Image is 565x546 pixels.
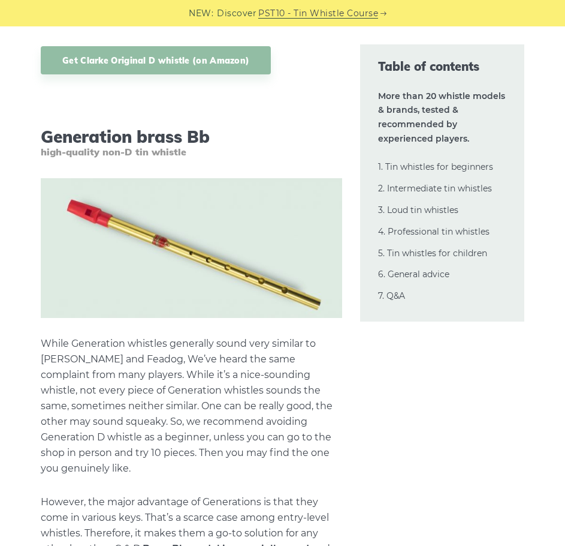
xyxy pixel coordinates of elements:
[41,336,342,476] p: While Generation whistles generally sound very similar to [PERSON_NAME] and Feadog, We’ve heard t...
[378,161,493,172] a: 1. Tin whistles for beginners
[378,248,487,259] a: 5. Tin whistles for children
[378,183,492,194] a: 2. Intermediate tin whistles
[258,7,378,20] a: PST10 - Tin Whistle Course
[41,178,342,317] img: Generation brass Bb whistle
[41,146,342,158] span: high-quality non-D tin whistle
[378,58,506,75] span: Table of contents
[378,269,449,280] a: 6. General advice
[189,7,213,20] span: NEW:
[378,205,458,215] a: 3. Loud tin whistles
[217,7,256,20] span: Discover
[41,46,271,74] a: Get Clarke Original D whistle (on Amazon)
[378,290,405,301] a: 7. Q&A
[378,91,505,144] strong: More than 20 whistle models & brands, tested & recommended by experienced players.
[378,226,490,237] a: 4. Professional tin whistles
[41,127,342,158] h3: Generation brass Bb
